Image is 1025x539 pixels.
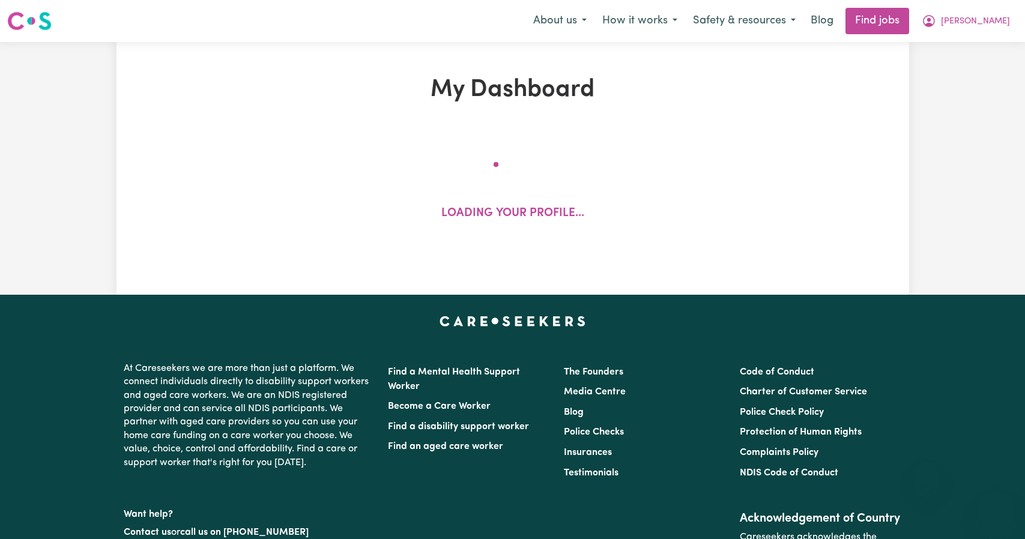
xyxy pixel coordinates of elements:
[803,8,841,34] a: Blog
[564,448,612,457] a: Insurances
[564,468,618,478] a: Testimonials
[388,367,520,391] a: Find a Mental Health Support Worker
[388,442,503,451] a: Find an aged care worker
[740,367,814,377] a: Code of Conduct
[124,528,171,537] a: Contact us
[740,511,901,526] h2: Acknowledgement of Country
[564,408,584,417] a: Blog
[564,367,623,377] a: The Founders
[941,15,1010,28] span: [PERSON_NAME]
[441,205,584,223] p: Loading your profile...
[7,7,52,35] a: Careseekers logo
[915,462,939,486] iframe: Close message
[740,468,838,478] a: NDIS Code of Conduct
[564,427,624,437] a: Police Checks
[740,448,818,457] a: Complaints Policy
[914,8,1018,34] button: My Account
[740,408,824,417] a: Police Check Policy
[564,387,626,397] a: Media Centre
[440,316,585,326] a: Careseekers home page
[594,8,685,34] button: How it works
[977,491,1015,529] iframe: Button to launch messaging window
[685,8,803,34] button: Safety & resources
[845,8,909,34] a: Find jobs
[124,357,373,474] p: At Careseekers we are more than just a platform. We connect individuals directly to disability su...
[388,422,529,432] a: Find a disability support worker
[7,10,52,32] img: Careseekers logo
[740,387,867,397] a: Charter of Customer Service
[180,528,309,537] a: call us on [PHONE_NUMBER]
[525,8,594,34] button: About us
[740,427,862,437] a: Protection of Human Rights
[256,76,770,104] h1: My Dashboard
[388,402,491,411] a: Become a Care Worker
[124,503,373,521] p: Want help?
